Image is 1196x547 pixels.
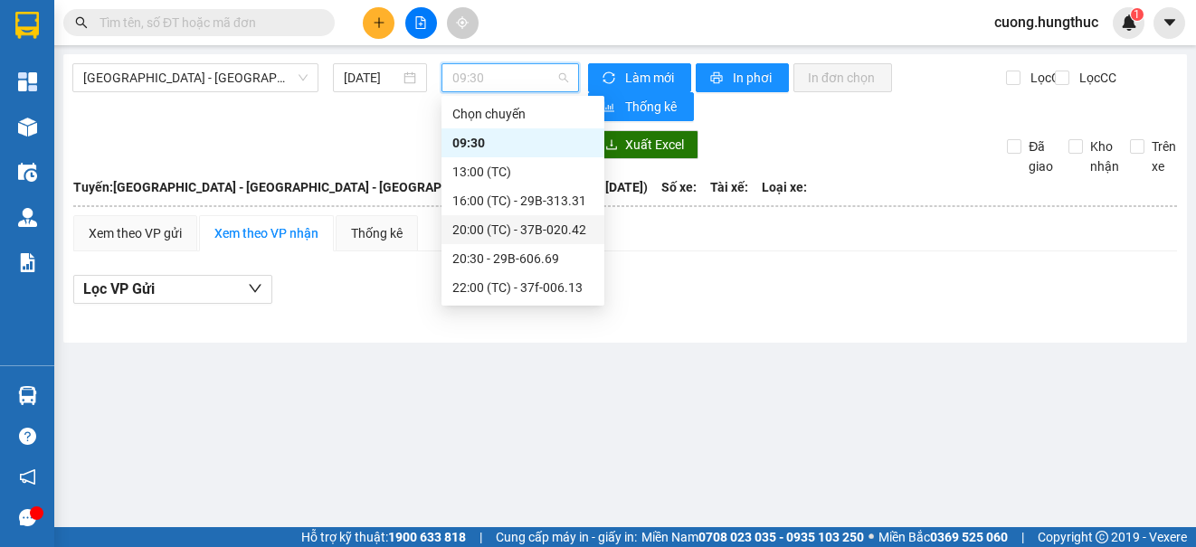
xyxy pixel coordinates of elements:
[1072,68,1119,88] span: Lọc CC
[456,16,469,29] span: aim
[1021,527,1024,547] span: |
[869,533,874,541] span: ⚪️
[405,7,437,39] button: file-add
[441,99,604,128] div: Chọn chuyến
[603,71,618,86] span: sync
[1153,7,1185,39] button: caret-down
[696,63,789,92] button: printerIn phơi
[19,509,36,526] span: message
[344,68,400,88] input: 15/08/2025
[10,47,43,137] img: logo.jpg
[588,92,694,121] button: bar-chartThống kê
[698,530,864,544] strong: 0708 023 035 - 0935 103 250
[100,13,313,33] input: Tìm tên, số ĐT hoặc mã đơn
[930,530,1008,544] strong: 0369 525 060
[73,275,272,304] button: Lọc VP Gửi
[414,16,427,29] span: file-add
[603,100,618,115] span: bar-chart
[18,386,37,405] img: warehouse-icon
[89,223,182,243] div: Xem theo VP gửi
[73,180,502,194] b: Tuyến: [GEOGRAPHIC_DATA] - [GEOGRAPHIC_DATA] - [GEOGRAPHIC_DATA]
[762,177,807,197] span: Loại xe:
[18,253,37,272] img: solution-icon
[625,97,679,117] span: Thống kê
[248,281,262,296] span: down
[388,530,466,544] strong: 1900 633 818
[52,14,189,164] b: XE GIƯỜNG NẰM CAO CẤP HÙNG THỤC
[452,220,593,240] div: 20:00 (TC) - 37B-020.42
[710,71,726,86] span: printer
[1134,8,1140,21] span: 1
[452,191,593,211] div: 16:00 (TC) - 29B-313.31
[363,7,394,39] button: plus
[452,133,593,153] div: 09:30
[710,177,748,197] span: Tài xế:
[1162,14,1178,31] span: caret-down
[447,7,479,39] button: aim
[1121,14,1137,31] img: icon-new-feature
[452,64,568,91] span: 09:30
[19,428,36,445] span: question-circle
[625,68,677,88] span: Làm mới
[18,72,37,91] img: dashboard-icon
[793,63,892,92] button: In đơn chọn
[19,468,36,486] span: notification
[351,223,403,243] div: Thống kê
[588,63,691,92] button: syncLàm mới
[18,163,37,182] img: warehouse-icon
[496,527,637,547] span: Cung cấp máy in - giấy in:
[18,118,37,137] img: warehouse-icon
[452,249,593,269] div: 20:30 - 29B-606.69
[18,208,37,227] img: warehouse-icon
[591,130,698,159] button: downloadXuất Excel
[214,223,318,243] div: Xem theo VP nhận
[1096,531,1108,543] span: copyright
[479,527,482,547] span: |
[1144,137,1183,176] span: Trên xe
[878,527,1008,547] span: Miền Bắc
[452,162,593,182] div: 13:00 (TC)
[980,11,1113,33] span: cuong.hungthuc
[452,104,593,124] div: Chọn chuyến
[1021,137,1060,176] span: Đã giao
[15,12,39,39] img: logo-vxr
[661,177,697,197] span: Số xe:
[452,278,593,297] div: 22:00 (TC) - 37f-006.13
[83,64,308,91] span: Bắc Ninh - Hà Nội - Tân Kỳ
[1131,8,1144,21] sup: 1
[301,527,466,547] span: Hỗ trợ kỹ thuật:
[75,16,88,29] span: search
[83,278,155,300] span: Lọc VP Gửi
[373,16,385,29] span: plus
[733,68,774,88] span: In phơi
[1083,137,1126,176] span: Kho nhận
[1023,68,1070,88] span: Lọc CR
[641,527,864,547] span: Miền Nam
